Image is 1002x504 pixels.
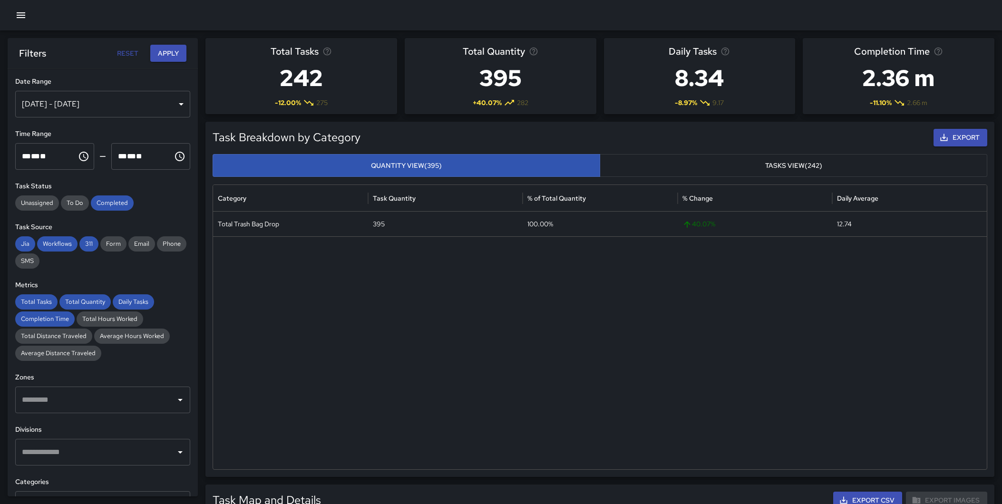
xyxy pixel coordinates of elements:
[59,297,111,307] span: Total Quantity
[15,222,190,233] h6: Task Source
[854,44,930,59] span: Completion Time
[170,147,189,166] button: Choose time, selected time is 11:59 PM
[15,181,190,192] h6: Task Status
[213,130,793,145] h5: Task Breakdown by Category
[91,195,134,211] div: Completed
[934,129,987,146] button: Export
[150,45,186,62] button: Apply
[316,98,328,107] span: 275
[77,314,143,324] span: Total Hours Worked
[15,239,35,249] span: Jia
[527,194,586,203] div: % of Total Quantity
[870,98,892,107] span: -11.10 %
[74,147,93,166] button: Choose time, selected time is 12:00 AM
[517,98,528,107] span: 282
[669,59,730,97] h3: 8.34
[15,253,39,269] div: SMS
[523,212,678,236] div: 100.00%
[77,311,143,327] div: Total Hours Worked
[463,44,525,59] span: Total Quantity
[934,47,943,56] svg: Average time taken to complete tasks in the selected period, compared to the previous period.
[271,59,332,97] h3: 242
[61,195,89,211] div: To Do
[15,331,92,341] span: Total Distance Traveled
[473,98,502,107] span: + 40.07 %
[271,44,319,59] span: Total Tasks
[15,294,58,310] div: Total Tasks
[682,194,713,203] div: % Change
[15,198,59,208] span: Unassigned
[79,239,98,249] span: 311
[15,314,75,324] span: Completion Time
[854,59,943,97] h3: 2.36 m
[832,212,987,236] div: 12.74
[600,154,987,177] button: Tasks View(242)
[128,239,155,249] span: Email
[22,153,31,160] span: Hours
[218,194,246,203] div: Category
[61,198,89,208] span: To Do
[15,477,190,487] h6: Categories
[712,98,724,107] span: 9.17
[15,372,190,383] h6: Zones
[463,59,538,97] h3: 395
[100,239,126,249] span: Form
[127,153,136,160] span: Minutes
[118,153,127,160] span: Hours
[31,153,40,160] span: Minutes
[19,46,46,61] h6: Filters
[669,44,717,59] span: Daily Tasks
[157,236,186,252] div: Phone
[675,98,697,107] span: -8.97 %
[275,98,301,107] span: -12.00 %
[113,294,154,310] div: Daily Tasks
[37,236,78,252] div: Workflows
[94,331,170,341] span: Average Hours Worked
[15,346,101,361] div: Average Distance Traveled
[15,77,190,87] h6: Date Range
[79,236,98,252] div: 311
[136,153,142,160] span: Meridiem
[59,294,111,310] div: Total Quantity
[529,47,538,56] svg: Total task quantity in the selected period, compared to the previous period.
[94,329,170,344] div: Average Hours Worked
[174,393,187,407] button: Open
[37,239,78,249] span: Workflows
[837,194,878,203] div: Daily Average
[682,212,828,236] span: 40.07 %
[15,91,190,117] div: [DATE] - [DATE]
[15,236,35,252] div: Jia
[15,329,92,344] div: Total Distance Traveled
[373,194,416,203] div: Task Quantity
[907,98,927,107] span: 2.66 m
[15,425,190,435] h6: Divisions
[213,212,368,236] div: Total Trash Bag Drop
[368,212,523,236] div: 395
[15,311,75,327] div: Completion Time
[157,239,186,249] span: Phone
[15,256,39,266] span: SMS
[213,154,600,177] button: Quantity View(395)
[91,198,134,208] span: Completed
[112,45,143,62] button: Reset
[15,280,190,291] h6: Metrics
[40,153,46,160] span: Meridiem
[15,129,190,139] h6: Time Range
[113,297,154,307] span: Daily Tasks
[174,446,187,459] button: Open
[100,236,126,252] div: Form
[15,195,59,211] div: Unassigned
[15,297,58,307] span: Total Tasks
[720,47,730,56] svg: Average number of tasks per day in the selected period, compared to the previous period.
[322,47,332,56] svg: Total number of tasks in the selected period, compared to the previous period.
[128,236,155,252] div: Email
[15,349,101,358] span: Average Distance Traveled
